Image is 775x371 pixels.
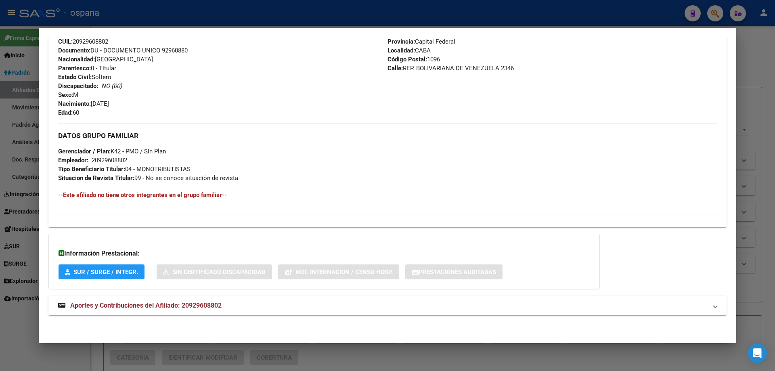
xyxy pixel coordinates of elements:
[387,38,455,45] span: Capital Federal
[405,264,503,279] button: Prestaciones Auditadas
[58,148,111,155] strong: Gerenciador / Plan:
[73,268,138,276] span: SUR / SURGE / INTEGR.
[58,47,90,54] strong: Documento:
[387,56,440,63] span: 1096
[58,174,134,182] strong: Situacion de Revista Titular:
[58,91,73,99] strong: Sexo:
[59,249,590,258] h3: Información Prestacional:
[58,91,78,99] span: M
[58,191,717,199] h4: --Este afiliado no tiene otros integrantes en el grupo familiar--
[48,296,727,315] mat-expansion-panel-header: Aportes y Contribuciones del Afiliado: 20929608802
[58,56,95,63] strong: Nacionalidad:
[58,47,188,54] span: DU - DOCUMENTO UNICO 92960880
[58,109,73,116] strong: Edad:
[58,131,717,140] h3: DATOS GRUPO FAMILIAR
[92,156,127,165] div: 20929608802
[58,166,125,173] strong: Tipo Beneficiario Titular:
[387,38,415,45] strong: Provincia:
[58,73,111,81] span: Soltero
[58,100,109,107] span: [DATE]
[387,56,427,63] strong: Código Postal:
[58,100,91,107] strong: Nacimiento:
[101,82,122,90] i: NO (00)
[387,65,403,72] strong: Calle:
[70,302,222,309] span: Aportes y Contribuciones del Afiliado: 20929608802
[387,47,431,54] span: CABA
[58,148,166,155] span: K42 - PMO / Sin Plan
[157,264,272,279] button: Sin Certificado Discapacidad
[58,73,92,81] strong: Estado Civil:
[278,264,399,279] button: Not. Internacion / Censo Hosp.
[295,268,393,276] span: Not. Internacion / Censo Hosp.
[58,38,108,45] span: 20929608802
[387,47,415,54] strong: Localidad:
[58,109,79,116] span: 60
[387,65,514,72] span: REP. BOLIVARIANA DE VENEZUELA 2346
[58,82,98,90] strong: Discapacitado:
[58,174,238,182] span: 99 - No se conoce situación de revista
[59,264,145,279] button: SUR / SURGE / INTEGR.
[419,268,496,276] span: Prestaciones Auditadas
[172,268,266,276] span: Sin Certificado Discapacidad
[58,65,116,72] span: 0 - Titular
[58,65,91,72] strong: Parentesco:
[58,56,153,63] span: [GEOGRAPHIC_DATA]
[748,344,767,363] div: Open Intercom Messenger
[58,166,191,173] span: 04 - MONOTRIBUTISTAS
[58,157,88,164] strong: Empleador:
[58,38,73,45] strong: CUIL:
